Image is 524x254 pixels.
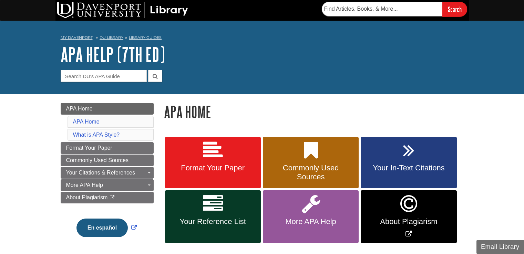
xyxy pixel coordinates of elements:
[61,103,154,115] a: APA Home
[361,137,456,189] a: Your In-Text Citations
[476,240,524,254] button: Email Library
[66,157,129,163] span: Commonly Used Sources
[442,2,467,17] input: Search
[268,163,353,181] span: Commonly Used Sources
[66,106,93,112] span: APA Home
[366,163,451,172] span: Your In-Text Citations
[66,145,112,151] span: Format Your Paper
[61,179,154,191] a: More APA Help
[61,142,154,154] a: Format Your Paper
[322,2,467,17] form: Searches DU Library's articles, books, and more
[61,167,154,179] a: Your Citations & References
[61,44,165,65] a: APA Help (7th Ed)
[75,225,138,231] a: Link opens in new window
[66,182,103,188] span: More APA Help
[109,195,115,200] i: This link opens in a new window
[61,33,464,44] nav: breadcrumb
[268,217,353,226] span: More APA Help
[129,35,162,40] a: Library Guides
[263,190,359,243] a: More APA Help
[165,137,261,189] a: Format Your Paper
[164,103,464,120] h1: APA Home
[61,192,154,203] a: About Plagiarism
[170,163,256,172] span: Format Your Paper
[361,190,456,243] a: Link opens in new window
[165,190,261,243] a: Your Reference List
[366,217,451,226] span: About Plagiarism
[100,35,123,40] a: DU Library
[61,70,147,82] input: Search DU's APA Guide
[170,217,256,226] span: Your Reference List
[61,103,154,249] div: Guide Page Menu
[322,2,442,16] input: Find Articles, Books, & More...
[61,155,154,166] a: Commonly Used Sources
[66,170,135,176] span: Your Citations & References
[73,119,100,125] a: APA Home
[76,219,128,237] button: En español
[57,2,188,18] img: DU Library
[263,137,359,189] a: Commonly Used Sources
[73,132,120,138] a: What is APA Style?
[61,35,93,41] a: My Davenport
[66,194,108,200] span: About Plagiarism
